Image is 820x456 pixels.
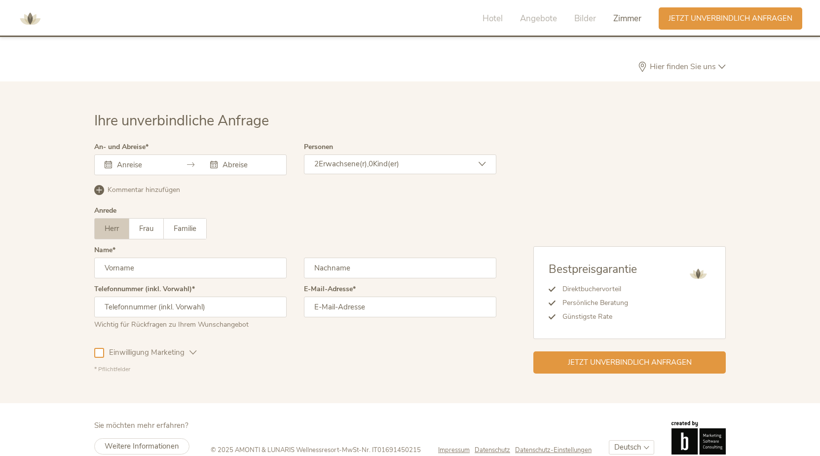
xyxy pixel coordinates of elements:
span: 2 [314,159,319,169]
input: E-Mail-Adresse [304,297,496,317]
span: Kind(er) [373,159,399,169]
span: Kommentar hinzufügen [108,185,180,195]
input: Telefonnummer (inkl. Vorwahl) [94,297,287,317]
span: Familie [174,224,196,233]
label: Telefonnummer (inkl. Vorwahl) [94,286,195,293]
img: AMONTI & LUNARIS Wellnessresort [686,262,710,286]
span: Zimmer [613,13,641,24]
label: Personen [304,144,333,151]
span: Ihre unverbindliche Anfrage [94,111,269,130]
label: E-Mail-Adresse [304,286,356,293]
label: Name [94,247,115,254]
div: Anrede [94,207,116,214]
span: 0 [369,159,373,169]
img: AMONTI & LUNARIS Wellnessresort [15,4,45,34]
input: Vorname [94,258,287,278]
img: Brandnamic GmbH | Leading Hospitality Solutions [671,421,726,455]
span: Einwilligung Marketing [104,347,189,358]
a: Weitere Informationen [94,438,189,455]
span: Datenschutz [475,446,510,455]
a: Impressum [438,446,475,455]
span: Hier finden Sie uns [647,63,718,71]
input: Nachname [304,258,496,278]
a: Datenschutz [475,446,515,455]
a: AMONTI & LUNARIS Wellnessresort [15,15,45,22]
span: Jetzt unverbindlich anfragen [669,13,792,24]
span: © 2025 AMONTI & LUNARIS Wellnessresort [211,446,339,455]
span: Bilder [574,13,596,24]
div: * Pflichtfelder [94,365,496,374]
span: - [339,446,342,455]
input: Anreise [114,160,171,170]
label: An- und Abreise [94,144,149,151]
li: Persönliche Beratung [556,296,637,310]
span: Frau [139,224,153,233]
span: Bestpreisgarantie [549,262,637,277]
a: Datenschutz-Einstellungen [515,446,592,455]
span: Hotel [483,13,503,24]
span: Impressum [438,446,470,455]
span: Erwachsene(r), [319,159,369,169]
li: Direktbuchervorteil [556,282,637,296]
div: Wichtig für Rückfragen zu Ihrem Wunschangebot [94,317,287,330]
span: Herr [105,224,119,233]
span: Jetzt unverbindlich anfragen [568,357,692,368]
span: Angebote [520,13,557,24]
span: MwSt-Nr. IT01691450215 [342,446,421,455]
input: Abreise [220,160,276,170]
li: Günstigste Rate [556,310,637,324]
span: Sie möchten mehr erfahren? [94,420,188,430]
span: Weitere Informationen [105,441,179,451]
